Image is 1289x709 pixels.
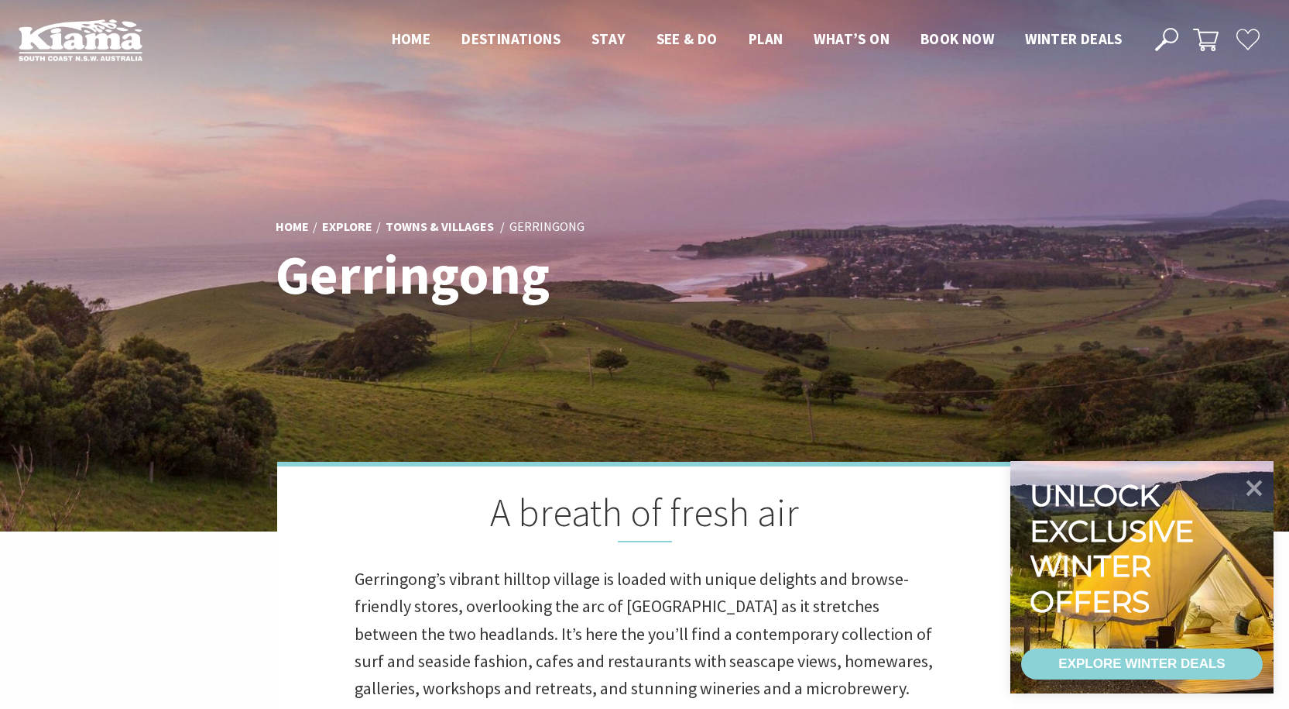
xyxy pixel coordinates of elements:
[355,490,935,542] h2: A breath of fresh air
[1021,649,1263,680] a: EXPLORE WINTER DEALS
[276,245,713,305] h1: Gerringong
[749,29,783,48] span: Plan
[276,219,309,236] a: Home
[461,29,561,48] span: Destinations
[376,27,1137,53] nav: Main Menu
[1025,29,1122,48] span: Winter Deals
[19,19,142,61] img: Kiama Logo
[920,29,994,48] span: Book now
[1030,478,1201,619] div: Unlock exclusive winter offers
[322,219,372,236] a: Explore
[509,217,585,237] li: Gerringong
[392,29,431,48] span: Home
[814,29,890,48] span: What’s On
[656,29,718,48] span: See & Do
[386,219,494,236] a: Towns & Villages
[1058,649,1225,680] div: EXPLORE WINTER DEALS
[591,29,626,48] span: Stay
